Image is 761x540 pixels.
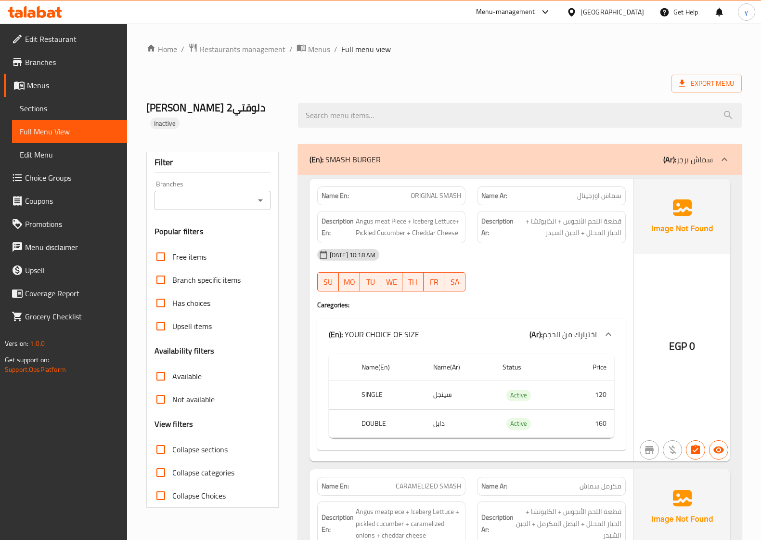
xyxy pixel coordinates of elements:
[317,350,626,450] div: (En): SMASH BURGER(Ar):سماش برجر
[172,467,234,478] span: Collapse categories
[322,191,349,201] strong: Name En:
[426,409,495,438] td: دابل
[25,218,119,230] span: Promotions
[155,419,193,430] h3: View filters
[20,149,119,160] span: Edit Menu
[155,152,271,173] div: Filter
[172,251,206,263] span: Free items
[529,327,542,342] b: (Ar):
[297,43,330,55] a: Menus
[4,51,127,74] a: Branches
[481,512,514,535] strong: Description Ar:
[689,337,695,356] span: 0
[4,305,127,328] a: Grocery Checklist
[580,7,644,17] div: [GEOGRAPHIC_DATA]
[172,370,202,382] span: Available
[481,481,507,491] strong: Name Ar:
[146,43,742,55] nav: breadcrumb
[381,272,402,291] button: WE
[495,354,567,381] th: Status
[506,390,531,401] span: Active
[25,288,119,299] span: Coverage Report
[172,444,228,455] span: Collapse sections
[150,118,180,129] div: Inactive
[155,345,215,356] h3: Availability filters
[200,43,285,55] span: Restaurants management
[640,440,659,460] button: Not branch specific item
[27,79,119,91] span: Menus
[669,337,687,356] span: EGP
[354,409,426,438] th: DOUBLE
[172,297,210,309] span: Has choices
[426,381,495,409] td: سينجل
[4,236,127,259] a: Menu disclaimer
[25,172,119,184] span: Choice Groups
[364,275,377,289] span: TU
[566,381,614,409] td: 120
[448,275,462,289] span: SA
[385,275,399,289] span: WE
[12,97,127,120] a: Sections
[476,6,535,18] div: Menu-management
[322,215,354,239] strong: Description En:
[4,74,127,97] a: Menus
[5,363,66,376] a: Support.OpsPlatform
[481,191,507,201] strong: Name Ar:
[427,275,441,289] span: FR
[444,272,465,291] button: SA
[322,512,354,535] strong: Description En:
[577,191,621,201] span: سماش اورجينال
[360,272,381,291] button: TU
[25,241,119,253] span: Menu disclaimer
[356,215,462,239] span: Angus meat Piece + Iceberg Lettuce+ Pickled Cucumber + Cheddar Cheese
[12,143,127,166] a: Edit Menu
[663,440,682,460] button: Purchased item
[402,272,424,291] button: TH
[326,250,379,260] span: [DATE] 10:18 AM
[341,43,391,55] span: Full menu view
[289,43,293,55] li: /
[4,282,127,305] a: Coverage Report
[634,179,730,254] img: Ae5nvW7+0k+MAAAAAElFTkSuQmCC
[172,490,226,501] span: Collapse Choices
[506,418,531,429] span: Active
[4,212,127,236] a: Promotions
[146,101,286,130] h2: [PERSON_NAME] دلوقتي2
[580,481,621,491] span: مكرمل سماش
[25,195,119,207] span: Coupons
[426,354,495,381] th: Name(Ar)
[298,103,742,128] input: search
[679,78,734,90] span: Export Menu
[188,43,285,55] a: Restaurants management
[317,300,626,310] h4: Caregories:
[411,191,461,201] span: ORIGINAL SMASH
[150,119,180,128] span: Inactive
[329,329,419,340] p: YOUR CHOICE OF SIZE
[30,337,45,350] span: 1.0.0
[343,275,356,289] span: MO
[310,152,323,167] b: (En):
[322,481,349,491] strong: Name En:
[25,56,119,68] span: Branches
[424,272,445,291] button: FR
[406,275,420,289] span: TH
[663,154,713,165] p: سماش برجر
[172,394,215,405] span: Not available
[481,215,514,239] strong: Description Ar:
[566,354,614,381] th: Price
[20,126,119,137] span: Full Menu View
[172,274,241,286] span: Branch specific items
[709,440,728,460] button: Available
[298,144,742,175] div: (En): SMASH BURGER(Ar):سماش برجر
[317,319,626,350] div: (En): YOUR CHOICE OF SIZE(Ar):اختيارك من الحجم
[25,264,119,276] span: Upsell
[12,120,127,143] a: Full Menu View
[354,354,426,381] th: Name(En)
[5,337,28,350] span: Version:
[329,327,343,342] b: (En):
[4,259,127,282] a: Upsell
[317,272,339,291] button: SU
[354,381,426,409] th: SINGLE
[322,275,335,289] span: SU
